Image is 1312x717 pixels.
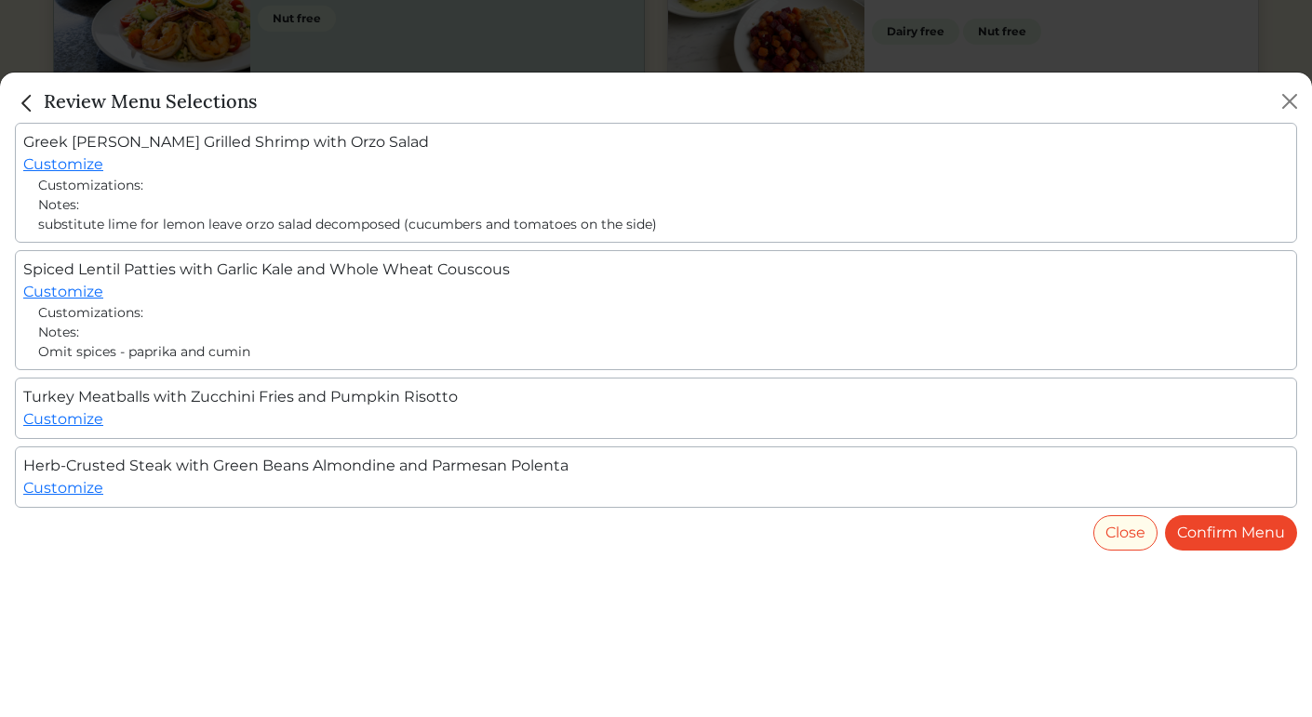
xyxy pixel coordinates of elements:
a: Customize [23,479,103,497]
div: Greek [PERSON_NAME] Grilled Shrimp with Orzo Salad [15,123,1297,243]
a: Customize [23,410,103,428]
img: back_caret-0738dc900bf9763b5e5a40894073b948e17d9601fd527fca9689b06ce300169f.svg [15,91,39,115]
button: Close [1093,515,1158,551]
div: Herb-Crusted Steak with Green Beans Almondine and Parmesan Polenta [15,446,1297,508]
div: Turkey Meatballs with Zucchini Fries and Pumpkin Risotto [15,378,1297,439]
div: substitute lime for lemon leave orzo salad decomposed (cucumbers and tomatoes on the side) [38,215,1274,234]
div: Omit spices - paprika and cumin [38,342,1274,362]
div: Spiced Lentil Patties with Garlic Kale and Whole Wheat Couscous [15,250,1297,370]
div: Customizations: Notes: [38,303,1274,362]
div: Customizations: Notes: [38,176,1274,234]
a: Close [15,89,44,113]
h5: Review Menu Selections [15,87,257,115]
a: Customize [23,155,103,173]
a: Customize [23,283,103,300]
button: Close [1275,86,1305,116]
a: Confirm Menu [1165,515,1297,551]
